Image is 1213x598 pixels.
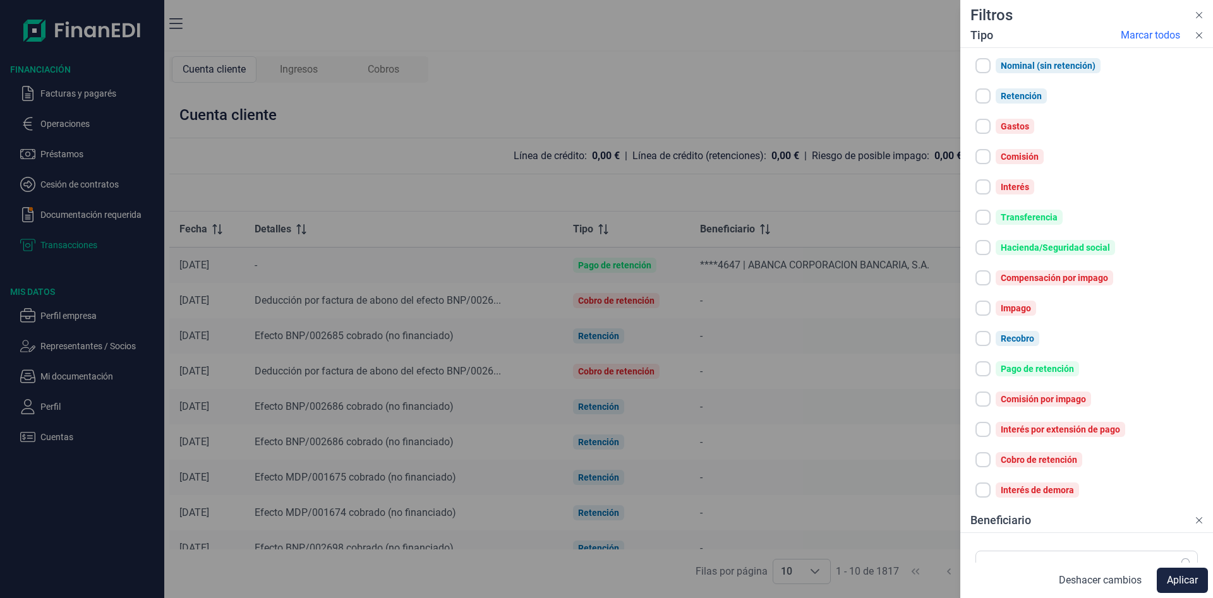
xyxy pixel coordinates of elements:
span: Marcar todos [1121,28,1180,43]
div: Interés por extensión de pago [1001,424,1120,434]
button: Comisión por impago [965,386,1208,412]
div: Hacienda/Seguridad social [1001,242,1110,253]
div: Beneficiario [970,513,1031,528]
button: Gastos [965,114,1208,139]
div: Impago [1001,303,1031,313]
button: Interés por extensión de pago [965,417,1208,442]
button: Marcar todos [1111,23,1190,48]
button: Deshacer cambios [1049,568,1152,593]
div: Gastos [1001,121,1029,131]
div: Comisión por impago [1001,394,1086,404]
button: Retención [965,83,1208,109]
button: Pago de retención [965,356,1208,381]
div: Retención [1001,91,1042,101]
div: Filtros [970,5,1013,25]
button: Cobro de retención [965,447,1208,472]
div: Pago de retención [1001,364,1074,374]
div: Cobro de retención [1001,455,1077,465]
div: Interés [1001,182,1029,192]
button: Nominal (sin retención) [965,53,1208,78]
div: Nominal (sin retención) [1001,61,1095,71]
div: Interés de demora [1001,485,1074,495]
div: Tipo [970,28,993,43]
div: Comisión [1001,152,1039,162]
button: Compensación por impago [965,265,1208,290]
div: Transferencia [1001,212,1058,222]
button: Aplicar [1157,568,1208,593]
button: Recobro [965,326,1208,351]
div: Compensación por impago [1001,273,1108,283]
button: Interés de demora [965,477,1208,503]
button: Comisión [965,144,1208,169]
button: Hacienda/Seguridad social [965,235,1208,260]
button: Impago [965,296,1208,321]
button: Interés [965,174,1208,200]
button: Transferencia [965,205,1208,230]
div: Recobro [1001,333,1034,344]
